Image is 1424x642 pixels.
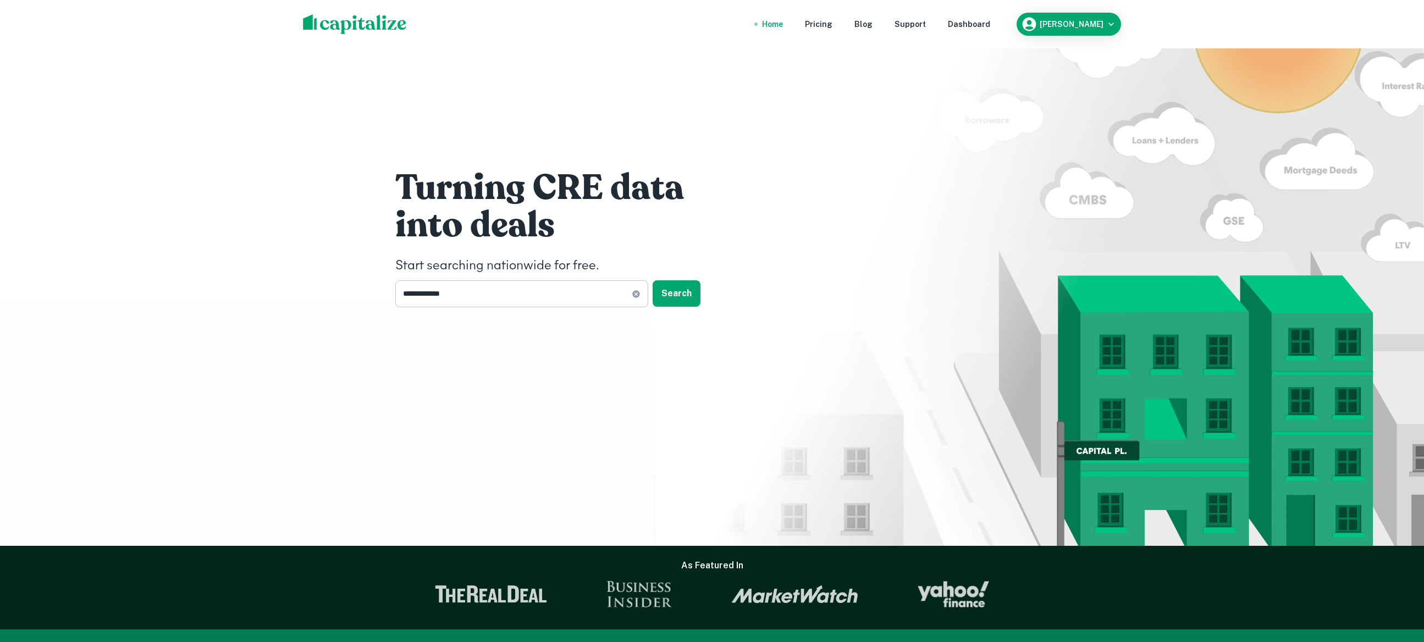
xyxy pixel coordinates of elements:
[395,256,725,276] h4: Start searching nationwide for free.
[606,581,672,607] img: Business Insider
[1040,20,1103,28] h6: [PERSON_NAME]
[653,280,700,307] button: Search
[895,18,926,30] a: Support
[948,18,990,30] a: Dashboard
[731,585,858,604] img: Market Watch
[762,18,783,30] a: Home
[854,18,873,30] a: Blog
[303,14,407,34] img: capitalize-logo.png
[918,581,989,607] img: Yahoo Finance
[805,18,832,30] a: Pricing
[395,203,725,247] h1: into deals
[1017,13,1121,36] button: [PERSON_NAME]
[1369,554,1424,607] iframe: Chat Widget
[681,559,743,572] h6: As Featured In
[435,585,547,603] img: The Real Deal
[395,166,725,210] h1: Turning CRE data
